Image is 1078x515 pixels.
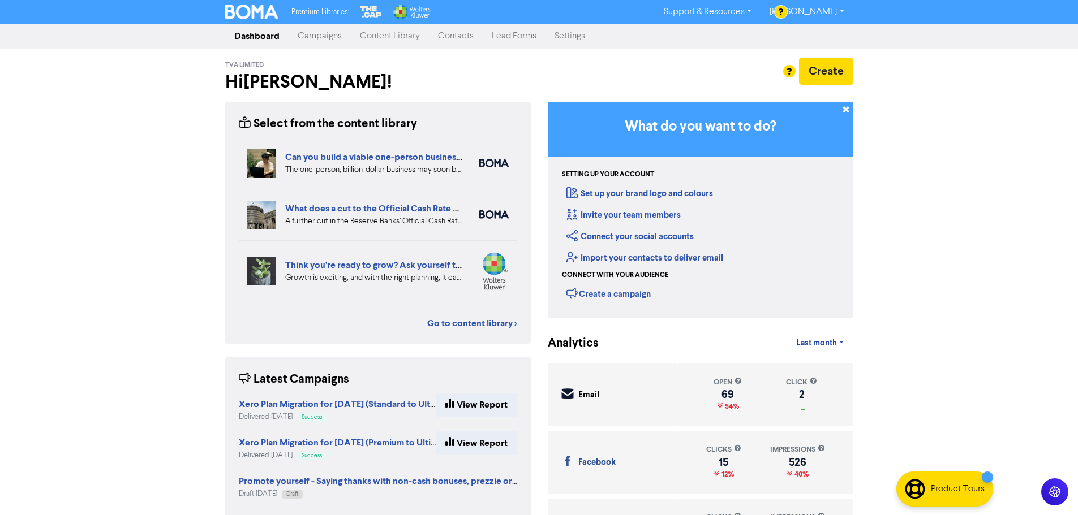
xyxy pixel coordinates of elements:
[719,470,734,479] span: 12%
[562,170,654,180] div: Setting up your account
[427,317,517,330] a: Go to content library >
[566,231,694,242] a: Connect your social accounts
[792,470,809,479] span: 40%
[578,456,616,469] div: Facebook
[796,338,837,348] span: Last month
[239,399,498,410] strong: Xero Plan Migration for [DATE] (Standard to Ultimate) 2nd batch
[566,210,681,220] a: Invite your team members
[770,458,825,467] div: 526
[285,215,462,227] div: A further cut in the Reserve Banks’ Official Cash Rate sounds like good news. But what’s the real...
[351,25,429,47] a: Content Library
[239,450,436,461] div: Delivered [DATE]
[761,3,853,21] a: [PERSON_NAME]
[285,152,464,163] a: Can you build a viable one-person business?
[285,203,550,214] a: What does a cut to the Official Cash Rate mean for your business?
[548,102,853,318] div: Getting Started in BOMA
[787,332,853,354] a: Last month
[225,5,278,19] img: BOMA Logo
[289,25,351,47] a: Campaigns
[239,371,349,388] div: Latest Campaigns
[225,61,264,69] span: TvA Limited
[239,439,496,448] a: Xero Plan Migration for [DATE] (Premium to Ultimate) 2nd batch
[239,437,496,448] strong: Xero Plan Migration for [DATE] (Premium to Ultimate) 2nd batch
[392,5,431,19] img: Wolters Kluwer
[723,402,739,411] span: 54%
[285,259,544,271] a: Think you’re ready to grow? Ask yourself these 4 questions first.
[239,475,552,487] strong: Promote yourself - Saying thanks with non-cash bonuses, prezzie or gift cards
[655,3,761,21] a: Support & Resources
[706,458,741,467] div: 15
[565,119,836,135] h3: What do you want to do?
[225,25,289,47] a: Dashboard
[286,491,298,497] span: Draft
[302,453,322,458] span: Success
[479,210,509,219] img: boma
[239,477,552,486] a: Promote yourself - Saying thanks with non-cash bonuses, prezzie or gift cards
[714,377,742,388] div: open
[358,5,383,19] img: The Gap
[302,414,322,420] span: Success
[798,402,805,411] span: _
[1021,461,1078,515] iframe: Chat Widget
[436,431,517,455] a: View Report
[546,25,594,47] a: Settings
[239,115,417,133] div: Select from the content library
[479,252,509,290] img: wolters_kluwer
[562,270,668,280] div: Connect with your audience
[786,390,817,399] div: 2
[239,412,436,422] div: Delivered [DATE]
[239,488,517,499] div: Draft [DATE]
[566,188,713,199] a: Set up your brand logo and colours
[706,444,741,455] div: clicks
[578,389,599,402] div: Email
[770,444,825,455] div: impressions
[479,159,509,167] img: boma
[566,285,651,302] div: Create a campaign
[436,393,517,417] a: View Report
[799,58,853,85] button: Create
[225,71,531,93] h2: Hi [PERSON_NAME] !
[714,390,742,399] div: 69
[483,25,546,47] a: Lead Forms
[239,400,498,409] a: Xero Plan Migration for [DATE] (Standard to Ultimate) 2nd batch
[786,377,817,388] div: click
[548,335,585,352] div: Analytics
[566,253,723,263] a: Import your contacts to deliver email
[285,272,462,284] div: Growth is exciting, and with the right planning, it can be a turning point for your business. Her...
[285,164,462,176] div: The one-person, billion-dollar business may soon become a reality. But what are the pros and cons...
[291,8,349,16] span: Premium Libraries:
[429,25,483,47] a: Contacts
